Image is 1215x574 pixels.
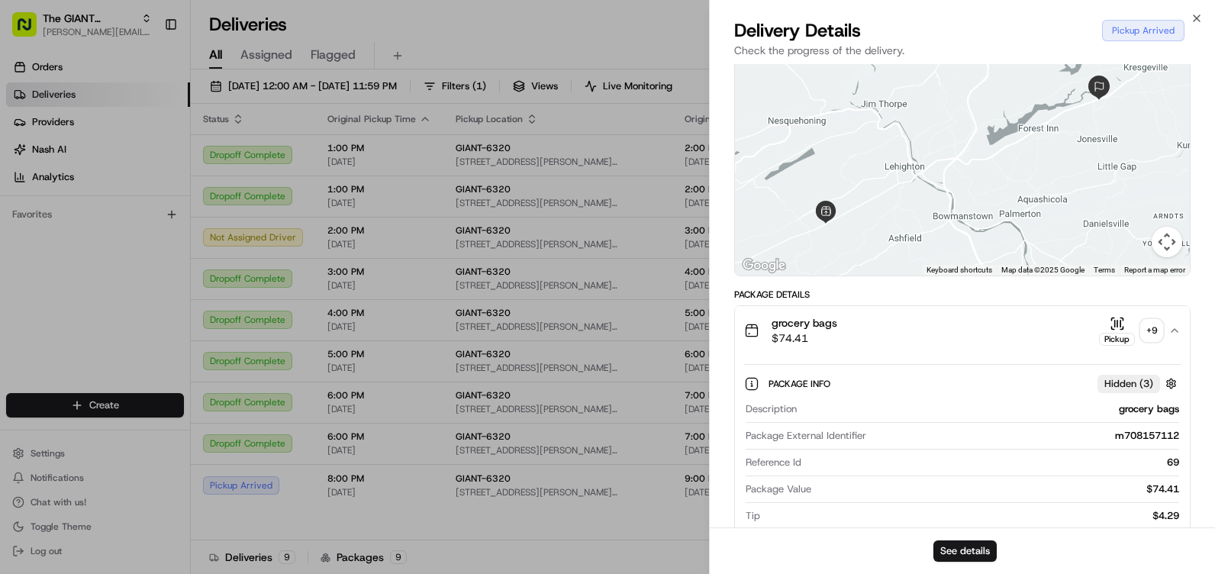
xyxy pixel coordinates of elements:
img: Google [739,256,789,276]
img: Nash [15,15,46,46]
span: Tip [746,509,760,523]
span: Delivery Details [734,18,861,43]
span: Package Value [746,482,811,496]
p: Welcome 👋 [15,61,278,85]
div: Package Details [734,289,1191,301]
div: $4.29 [766,509,1179,523]
a: 💻API Documentation [123,294,251,321]
div: grocery bags [803,402,1179,416]
div: + 9 [1141,320,1162,341]
a: Powered byPylon [108,337,185,349]
button: Pickup [1099,316,1135,346]
a: 📗Knowledge Base [9,294,123,321]
a: Terms [1094,266,1115,274]
div: We're available if you need us! [69,161,210,173]
button: grocery bags$74.41Pickup+9 [735,306,1190,355]
input: Clear [40,98,252,114]
a: Open this area in Google Maps (opens a new window) [739,256,789,276]
span: Description [746,402,797,416]
button: Map camera controls [1152,227,1182,257]
div: 📗 [15,302,27,314]
button: Pickup+9 [1099,316,1162,346]
img: 8016278978528_b943e370aa5ada12b00a_72.png [32,146,60,173]
a: Report a map error [1124,266,1185,274]
span: grocery bags [772,315,837,331]
div: 69 [807,456,1179,469]
div: Past conversations [15,198,98,211]
button: See details [933,540,997,562]
p: Check the progress of the delivery. [734,43,1191,58]
div: Pickup [1099,333,1135,346]
button: Start new chat [259,150,278,169]
div: Start new chat [69,146,250,161]
span: [DATE] [50,237,82,249]
span: $74.41 [772,331,837,346]
button: See all [237,195,278,214]
button: Hidden (3) [1097,374,1181,393]
span: API Documentation [144,300,245,315]
span: Package Info [769,378,833,390]
button: Keyboard shortcuts [927,265,992,276]
span: Reference Id [746,456,801,469]
img: 1736555255976-a54dd68f-1ca7-489b-9aae-adbdc363a1c4 [15,146,43,173]
span: Hidden ( 3 ) [1104,377,1153,391]
span: Pylon [152,337,185,349]
span: Knowledge Base [31,300,117,315]
div: m708157112 [872,429,1179,443]
div: $74.41 [817,482,1179,496]
span: Package External Identifier [746,429,866,443]
div: 💻 [129,302,141,314]
span: Map data ©2025 Google [1001,266,1084,274]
